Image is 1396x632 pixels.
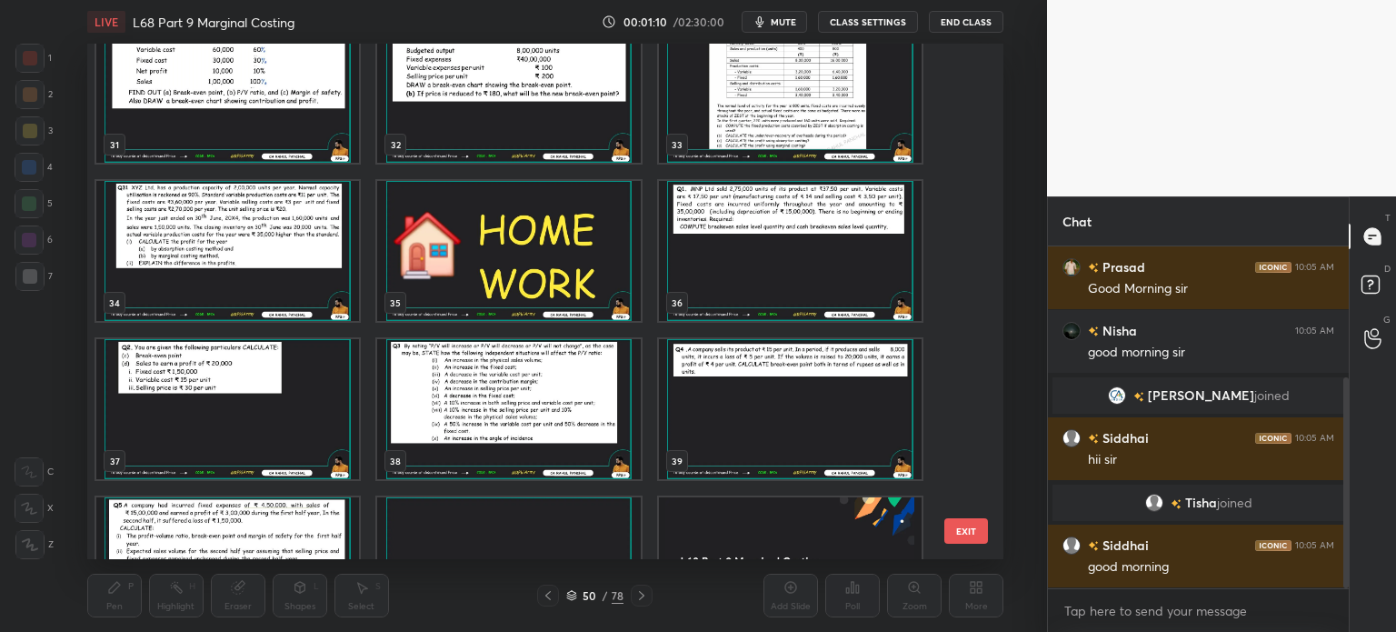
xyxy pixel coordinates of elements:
div: 78 [612,587,623,604]
img: iconic-dark.1390631f.png [1255,262,1291,273]
span: mute [771,15,796,28]
img: 057d39644fc24ec5a0e7dadb9b8cee73.None [1062,258,1081,276]
h6: Siddhai [1099,536,1149,555]
img: no-rating-badge.077c3623.svg [1088,541,1099,551]
h4: L68 Part 9 Marginal Costing [133,14,294,31]
h6: Prasad [1099,257,1145,276]
div: Z [15,530,54,559]
img: no-rating-badge.077c3623.svg [1171,499,1182,509]
div: 50 [581,590,599,601]
img: default.png [1062,537,1081,555]
img: default.png [1145,494,1163,512]
p: Chat [1048,197,1106,246]
p: D [1384,262,1391,276]
img: no-rating-badge.077c3623.svg [1088,263,1099,273]
p: T [1385,211,1391,225]
span: joined [1254,388,1290,403]
span: Tisha [1185,496,1217,510]
button: mute [742,11,807,33]
span: [PERSON_NAME] [1148,388,1254,403]
div: X [15,494,54,523]
button: CLASS SETTINGS [818,11,918,33]
div: 1 [15,44,52,73]
div: good morning sir [1088,344,1334,362]
div: 4 [15,153,53,182]
div: LIVE [87,11,125,33]
div: 10:05 AM [1295,326,1334,336]
div: Good Morning sir [1088,280,1334,298]
div: 10:05 AM [1295,262,1334,273]
div: 2 [15,80,53,109]
div: grid [1048,246,1349,588]
img: default.png [1062,429,1081,447]
img: d3ca975406b5482892c2f562ee89de91.jpg [1108,386,1126,405]
h6: Nisha [1099,321,1137,340]
img: f6f71856b62c4958a956728b32eb6156.jpg [1062,322,1081,340]
div: grid [87,44,972,559]
img: no-rating-badge.077c3623.svg [1088,326,1099,336]
div: / [603,590,608,601]
div: 3 [15,116,53,145]
div: 6 [15,226,53,255]
img: iconic-dark.1390631f.png [1255,433,1291,444]
img: no-rating-badge.077c3623.svg [1088,434,1099,444]
h6: Siddhai [1099,428,1149,447]
p: G [1383,313,1391,326]
button: End Class [929,11,1003,33]
div: 5 [15,189,53,218]
div: 10:05 AM [1295,540,1334,551]
span: joined [1217,496,1252,510]
div: hii sir [1088,451,1334,469]
div: 10:05 AM [1295,433,1334,444]
button: EXIT [944,518,988,544]
div: good morning [1088,558,1334,577]
img: no-rating-badge.077c3623.svg [1133,392,1144,402]
div: 7 [15,262,53,291]
img: iconic-dark.1390631f.png [1255,540,1291,551]
div: C [15,457,54,487]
